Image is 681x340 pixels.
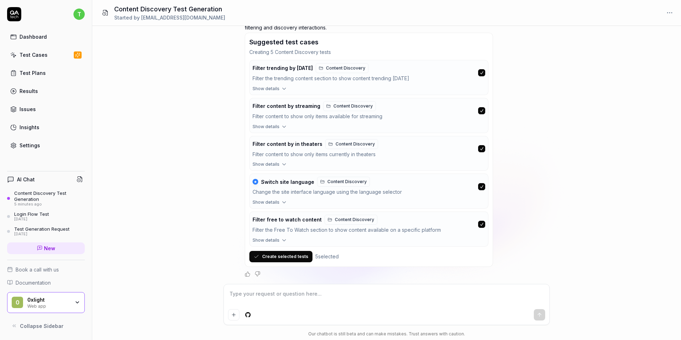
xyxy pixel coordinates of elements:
span: Book a call with us [16,266,59,273]
a: Insights [7,120,85,134]
h1: Content Discovery Test Generation [114,4,225,14]
button: Filter trending by [DATE]Content DiscoveryFilter the trending content section to show content tre... [250,60,488,86]
div: Insights [20,124,39,131]
span: Show details [253,237,279,243]
a: Content Discovery [316,63,369,73]
a: Test Cases [7,48,85,62]
div: Filter the Free To Watch section to show content available on a specific platform [253,226,475,234]
a: Content Discovery [325,139,378,149]
button: 00xlightWeb app [7,292,85,313]
a: Content Discovery [317,177,370,187]
div: Change the site interface language using the language selector [253,188,475,196]
button: Create selected tests [249,251,312,262]
button: t [73,7,85,21]
span: Show details [253,86,279,92]
span: Filter content by streaming [253,103,320,109]
span: Show details [253,199,279,205]
span: Show details [253,124,279,130]
span: Content Discovery [335,216,374,223]
span: Switch site language [261,179,314,185]
a: Content Discovery [323,101,376,111]
div: Settings [20,142,40,149]
div: Web app [27,303,70,308]
a: Dashboard [7,30,85,44]
span: Documentation [16,279,51,286]
div: [DATE] [14,232,70,237]
a: Login Flow Test[DATE] [7,211,85,222]
span: [EMAIL_ADDRESS][DOMAIN_NAME] [141,15,225,21]
a: Issues [7,102,85,116]
button: Show details [250,86,488,95]
h4: AI Chat [17,176,35,183]
span: 0 [12,297,23,308]
button: Filter free to watch contentContent DiscoveryFilter the Free To Watch section to show content ava... [250,212,488,237]
div: Filter content to show only items available for streaming [253,113,475,121]
div: Test Generation Request [14,226,70,232]
button: Positive feedback [245,271,250,277]
span: Filter content by in theaters [253,141,322,147]
button: Filter content by streamingContent DiscoveryFilter content to show only items available for strea... [250,98,488,124]
a: Results [7,84,85,98]
div: Test Cases [20,51,48,59]
span: Content Discovery [326,65,365,71]
div: Filter the trending content section to show content trending [DATE] [253,75,475,83]
div: Our chatbot is still beta and can make mistakes. Trust answers with caution. [223,331,550,337]
button: Negative feedback [255,271,260,277]
button: Show details [250,199,488,208]
div: Issues [20,105,36,113]
span: Content Discovery [327,179,367,185]
a: Content Discovery [325,215,377,225]
div: Test Plans [20,69,46,77]
div: Started by [114,14,225,21]
a: Settings [7,138,85,152]
button: Show details [250,161,488,170]
a: Content Discovery Test Generation5 minutes ago [7,190,85,207]
div: Results [20,87,38,95]
div: Login Flow Test [14,211,49,217]
div: 5 minutes ago [14,202,85,207]
button: Show details [250,237,488,246]
button: ★Switch site languageContent DiscoveryChange the site interface language using the language selector [250,174,488,199]
span: Filter trending by [DATE] [253,65,313,71]
a: Book a call with us [7,266,85,273]
a: Test Generation Request[DATE] [7,226,85,237]
p: Creating 5 Content Discovery tests [249,48,488,56]
span: New [44,245,55,252]
div: Content Discovery Test Generation [14,190,85,202]
button: Collapse Sidebar [7,319,85,333]
a: Documentation [7,279,85,286]
span: Collapse Sidebar [20,322,63,330]
div: Dashboard [20,33,47,40]
span: Content Discovery [336,141,375,147]
a: Test Plans [7,66,85,80]
div: ★ [253,179,258,185]
span: t [73,9,85,20]
div: Filter content to show only items currently in theaters [253,150,475,159]
button: Add attachment [228,309,239,320]
span: Filter free to watch content [253,216,322,223]
span: Content Discovery [333,103,373,109]
div: 0xlight [27,297,70,303]
span: Show details [253,161,279,168]
a: New [7,242,85,254]
div: [DATE] [14,217,49,222]
button: Filter content by in theatersContent DiscoveryFilter content to show only items currently in thea... [250,136,488,161]
h3: Suggested test cases [249,37,319,47]
div: 5 selected [315,253,339,260]
button: Show details [250,124,488,133]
